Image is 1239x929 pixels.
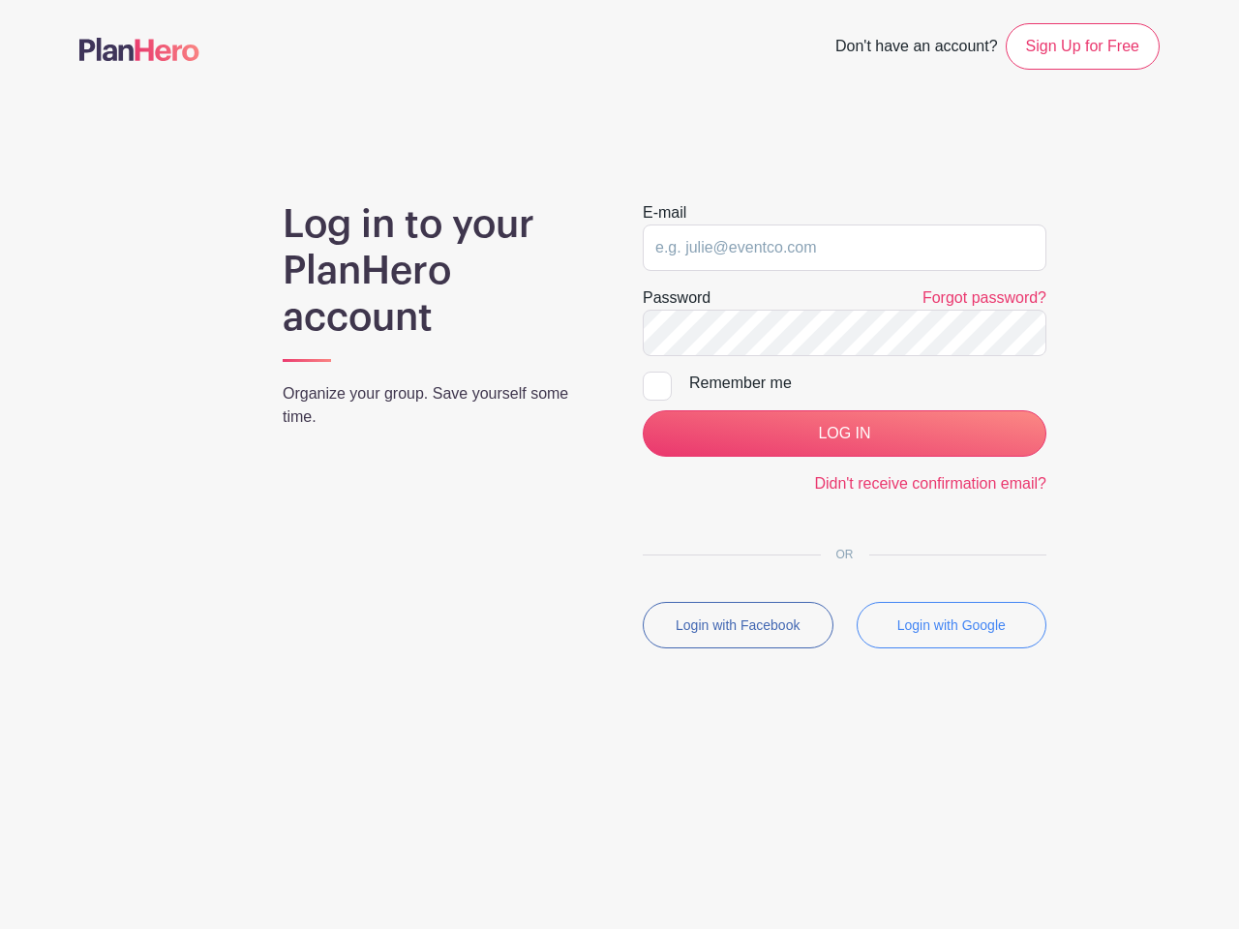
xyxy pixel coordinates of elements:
span: OR [821,548,869,561]
input: LOG IN [643,410,1046,457]
small: Login with Facebook [676,617,800,633]
label: Password [643,286,710,310]
button: Login with Google [857,602,1047,648]
div: Remember me [689,372,1046,395]
a: Didn't receive confirmation email? [814,475,1046,492]
p: Organize your group. Save yourself some time. [283,382,596,429]
img: logo-507f7623f17ff9eddc593b1ce0a138ce2505c220e1c5a4e2b4648c50719b7d32.svg [79,38,199,61]
button: Login with Facebook [643,602,833,648]
label: E-mail [643,201,686,225]
small: Login with Google [897,617,1006,633]
a: Forgot password? [922,289,1046,306]
h1: Log in to your PlanHero account [283,201,596,341]
a: Sign Up for Free [1006,23,1160,70]
input: e.g. julie@eventco.com [643,225,1046,271]
span: Don't have an account? [835,27,998,70]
